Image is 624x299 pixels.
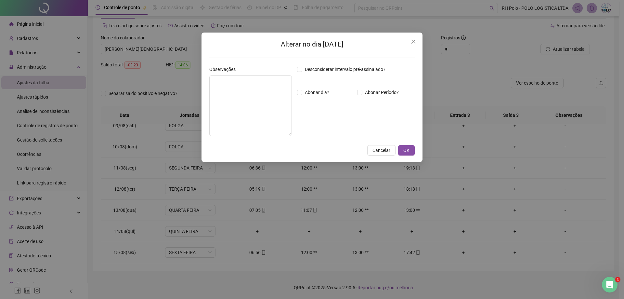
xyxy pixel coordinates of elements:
[615,277,620,282] span: 1
[362,89,401,96] span: Abonar Período?
[302,89,332,96] span: Abonar dia?
[602,277,617,292] iframe: Intercom live chat
[398,145,415,156] button: OK
[302,66,388,73] span: Desconsiderar intervalo pré-assinalado?
[403,147,409,154] span: OK
[367,145,396,156] button: Cancelar
[411,39,416,44] span: close
[408,36,419,47] button: Close
[209,66,240,73] label: Observações
[372,147,390,154] span: Cancelar
[209,39,415,50] h2: Alterar no dia [DATE]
